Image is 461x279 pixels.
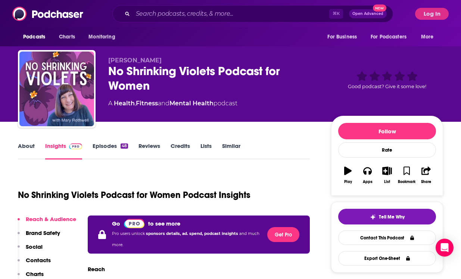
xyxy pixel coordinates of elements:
img: Podchaser Pro [124,219,144,228]
img: No Shrinking Violets Podcast for Women [19,52,94,126]
a: Contact This Podcast [338,230,436,245]
button: Open AdvancedNew [349,9,387,18]
a: InsightsPodchaser Pro [45,142,82,159]
button: Export One-Sheet [338,251,436,266]
a: Health [114,100,135,107]
span: , [135,100,136,107]
button: Play [338,162,358,189]
span: Good podcast? Give it some love! [348,84,426,89]
button: Contacts [18,257,51,270]
span: sponsors details, ad. spend, podcast insights [146,231,239,236]
p: Reach & Audience [26,216,76,223]
div: List [384,180,390,184]
button: Reach & Audience [18,216,76,229]
span: Tell Me Why [379,214,405,220]
button: open menu [366,30,417,44]
a: Charts [54,30,80,44]
button: Bookmark [397,162,416,189]
div: Apps [363,180,373,184]
button: Brand Safety [18,229,60,243]
p: Brand Safety [26,229,60,236]
a: Episodes48 [93,142,128,159]
button: List [377,162,397,189]
p: Go [112,220,120,227]
img: Podchaser Pro [69,143,82,149]
div: Open Intercom Messenger [436,239,454,257]
button: Apps [358,162,377,189]
h3: Reach [88,266,105,273]
p: Contacts [26,257,51,264]
div: A podcast [108,99,237,108]
span: For Podcasters [371,32,407,42]
span: ⌘ K [329,9,343,19]
a: Credits [171,142,190,159]
span: Open Advanced [352,12,383,16]
img: Podchaser - Follow, Share and Rate Podcasts [12,7,84,21]
button: Share [417,162,436,189]
button: open menu [83,30,125,44]
p: to see more [148,220,180,227]
p: Pro users unlock and much more. [112,228,261,251]
a: Mental Health [169,100,214,107]
span: and [158,100,169,107]
div: Share [421,180,431,184]
button: open menu [18,30,55,44]
span: For Business [327,32,357,42]
a: Pro website [124,218,144,228]
span: Monitoring [88,32,115,42]
button: open menu [322,30,366,44]
button: tell me why sparkleTell Me Why [338,209,436,224]
div: Search podcasts, credits, & more... [112,5,393,22]
img: tell me why sparkle [370,214,376,220]
button: Log In [415,8,449,20]
button: Social [18,243,43,257]
a: Similar [222,142,240,159]
a: Lists [200,142,212,159]
div: Play [344,180,352,184]
a: Reviews [138,142,160,159]
div: 48 [121,143,128,149]
input: Search podcasts, credits, & more... [133,8,329,20]
p: Charts [26,270,44,278]
div: Good podcast? Give it some love! [331,57,443,103]
button: Get Pro [267,227,299,242]
a: Fitness [136,100,158,107]
span: More [421,32,434,42]
a: About [18,142,35,159]
div: Rate [338,142,436,158]
h1: No Shrinking Violets Podcast for Women Podcast Insights [18,189,250,201]
span: Podcasts [23,32,45,42]
span: Charts [59,32,75,42]
div: Bookmark [398,180,415,184]
button: open menu [416,30,443,44]
p: Social [26,243,43,250]
button: Follow [338,123,436,139]
span: New [373,4,386,12]
span: [PERSON_NAME] [108,57,162,64]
